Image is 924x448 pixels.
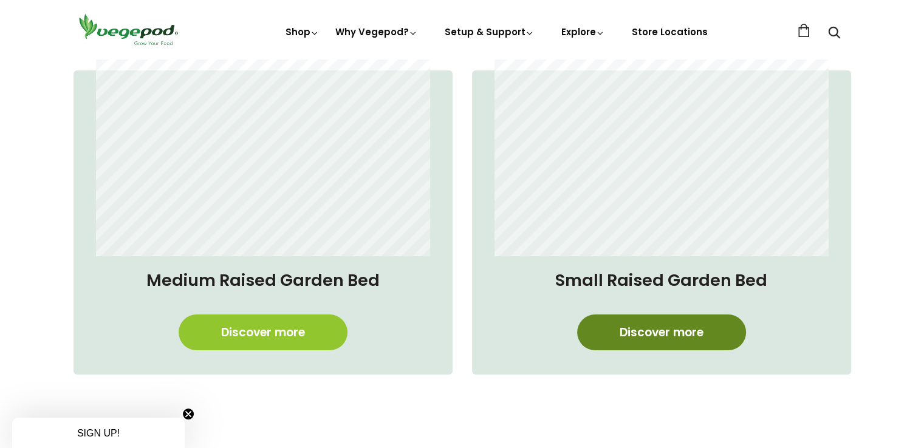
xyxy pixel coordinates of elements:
a: Discover more [577,314,746,350]
a: Shop [286,25,320,38]
button: Close teaser [182,408,194,420]
span: SIGN UP! [77,428,120,438]
a: Why Vegepod? [335,25,418,38]
a: Discover more [179,314,347,350]
h4: Small Raised Garden Bed [484,268,839,293]
div: SIGN UP!Close teaser [12,418,185,448]
a: Setup & Support [445,25,535,38]
h4: Medium Raised Garden Bed [86,268,440,293]
a: Store Locations [632,25,708,38]
a: Search [828,27,840,40]
a: Explore [561,25,605,38]
img: Vegepod [74,12,183,47]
